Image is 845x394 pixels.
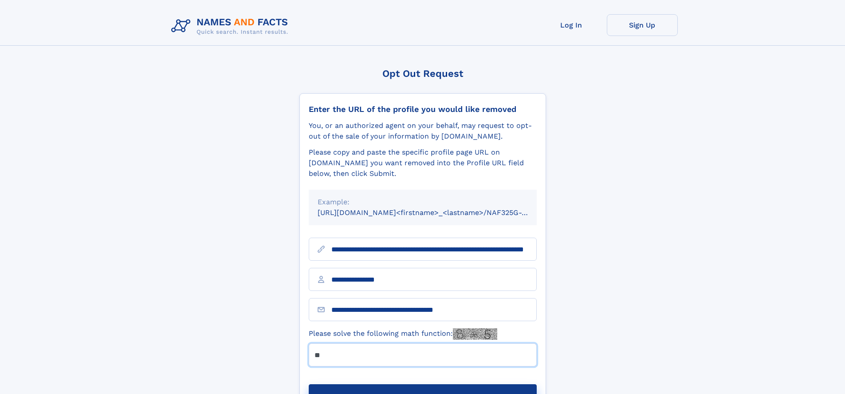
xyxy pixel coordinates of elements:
[536,14,607,36] a: Log In
[309,147,537,179] div: Please copy and paste the specific profile page URL on [DOMAIN_NAME] you want removed into the Pr...
[318,208,554,217] small: [URL][DOMAIN_NAME]<firstname>_<lastname>/NAF325G-xxxxxxxx
[607,14,678,36] a: Sign Up
[309,104,537,114] div: Enter the URL of the profile you would like removed
[168,14,295,38] img: Logo Names and Facts
[309,328,497,340] label: Please solve the following math function:
[309,120,537,142] div: You, or an authorized agent on your behalf, may request to opt-out of the sale of your informatio...
[318,197,528,207] div: Example:
[299,68,546,79] div: Opt Out Request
